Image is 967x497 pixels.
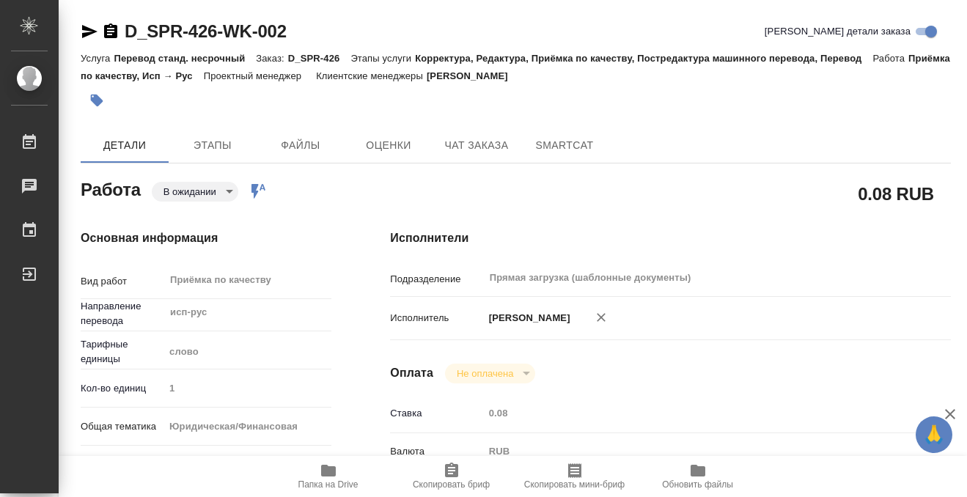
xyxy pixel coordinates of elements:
[390,272,483,287] p: Подразделение
[204,70,305,81] p: Проектный менеджер
[164,452,331,477] div: Личные документы
[81,53,950,81] p: Приёмка по качеству, Исп → Рус
[524,479,625,490] span: Скопировать мини-бриф
[152,182,238,202] div: В ожидании
[390,456,513,497] button: Скопировать бриф
[177,136,248,155] span: Этапы
[81,229,331,247] h4: Основная информация
[513,456,636,497] button: Скопировать мини-бриф
[81,53,114,64] p: Услуга
[81,381,164,396] p: Кол-во единиц
[858,181,934,206] h2: 0.08 RUB
[390,444,483,459] p: Валюта
[267,456,390,497] button: Папка на Drive
[529,136,600,155] span: SmartCat
[81,23,98,40] button: Скопировать ссылку для ЯМессенджера
[916,416,952,453] button: 🙏
[81,84,113,117] button: Добавить тэг
[445,364,535,383] div: В ожидании
[102,23,120,40] button: Скопировать ссылку
[298,479,359,490] span: Папка на Drive
[452,367,518,380] button: Не оплачена
[81,419,164,434] p: Общая тематика
[390,364,433,382] h4: Оплата
[390,311,483,325] p: Исполнитель
[81,299,164,328] p: Направление перевода
[353,136,424,155] span: Оценки
[350,53,415,64] p: Этапы услуги
[81,274,164,289] p: Вид работ
[256,53,287,64] p: Заказ:
[765,24,911,39] span: [PERSON_NAME] детали заказа
[164,339,331,364] div: слово
[484,402,904,424] input: Пустое поле
[662,479,733,490] span: Обновить файлы
[265,136,336,155] span: Файлы
[125,21,287,41] a: D_SPR-426-WK-002
[81,337,164,367] p: Тарифные единицы
[114,53,256,64] p: Перевод станд. несрочный
[427,70,519,81] p: [PERSON_NAME]
[484,311,570,325] p: [PERSON_NAME]
[89,136,160,155] span: Детали
[872,53,908,64] p: Работа
[159,185,221,198] button: В ожидании
[316,70,427,81] p: Клиентские менеджеры
[288,53,351,64] p: D_SPR-426
[585,301,617,334] button: Удалить исполнителя
[390,406,483,421] p: Ставка
[164,378,331,399] input: Пустое поле
[390,229,951,247] h4: Исполнители
[164,414,331,439] div: Юридическая/Финансовая
[484,439,904,464] div: RUB
[636,456,760,497] button: Обновить файлы
[413,479,490,490] span: Скопировать бриф
[441,136,512,155] span: Чат заказа
[415,53,872,64] p: Корректура, Редактура, Приёмка по качеству, Постредактура машинного перевода, Перевод
[922,419,946,450] span: 🙏
[81,175,141,202] h2: Работа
